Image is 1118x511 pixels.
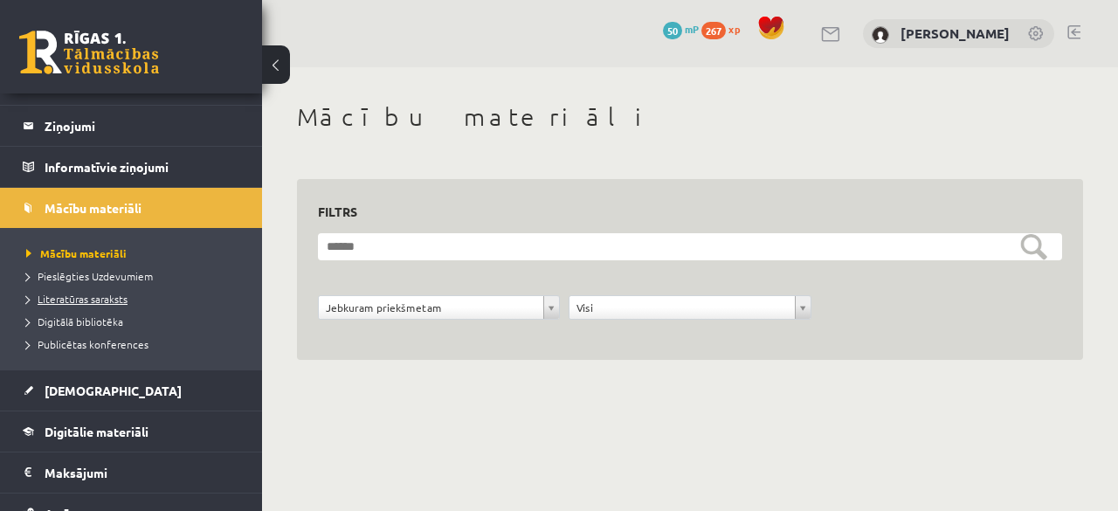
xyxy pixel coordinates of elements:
a: Pieslēgties Uzdevumiem [26,268,245,284]
span: 50 [663,22,682,39]
span: Literatūras saraksts [26,292,128,306]
a: Digitālie materiāli [23,411,240,452]
span: xp [728,22,740,36]
span: [DEMOGRAPHIC_DATA] [45,383,182,398]
a: Maksājumi [23,452,240,493]
a: Mācību materiāli [26,245,245,261]
span: mP [685,22,699,36]
img: Anna Enija Kozlinska [872,26,889,44]
span: Digitālie materiāli [45,424,148,439]
span: Digitālā bibliotēka [26,314,123,328]
a: [DEMOGRAPHIC_DATA] [23,370,240,411]
a: 50 mP [663,22,699,36]
a: 267 xp [701,22,749,36]
legend: Informatīvie ziņojumi [45,147,240,187]
span: Pieslēgties Uzdevumiem [26,269,153,283]
a: [PERSON_NAME] [901,24,1010,42]
span: Mācību materiāli [45,200,141,216]
a: Mācību materiāli [23,188,240,228]
a: Literatūras saraksts [26,291,245,307]
span: Jebkuram priekšmetam [326,296,536,319]
a: Rīgas 1. Tālmācības vidusskola [19,31,159,74]
legend: Maksājumi [45,452,240,493]
a: Jebkuram priekšmetam [319,296,559,319]
legend: Ziņojumi [45,106,240,146]
h1: Mācību materiāli [297,102,1083,132]
span: Publicētas konferences [26,337,148,351]
span: 267 [701,22,726,39]
a: Digitālā bibliotēka [26,314,245,329]
a: Informatīvie ziņojumi [23,147,240,187]
span: Mācību materiāli [26,246,127,260]
a: Publicētas konferences [26,336,245,352]
a: Ziņojumi [23,106,240,146]
span: Visi [576,296,787,319]
a: Visi [569,296,810,319]
h3: Filtrs [318,200,1041,224]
